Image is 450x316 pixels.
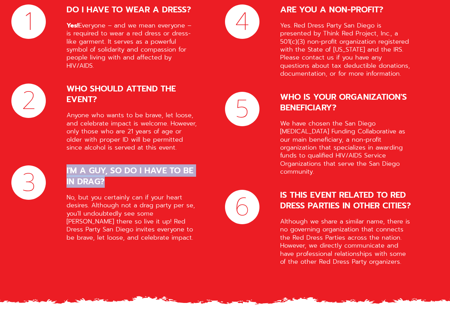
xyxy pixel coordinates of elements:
[67,21,79,30] strong: Yes!
[67,4,197,15] div: DO I HAVE TO WEAR A DRESS?
[67,84,197,105] div: WHO SHOULD ATTEND THE EVENT?
[235,9,249,34] div: 4
[22,88,36,113] div: 2
[280,92,411,113] div: WHO IS YOUR ORGANIZATION'S BENEFICIARY?
[235,195,249,219] div: 6
[67,165,197,187] div: I'M A GUY, SO DO I HAVE TO BE IN DRAG?
[280,218,411,266] div: Although we share a similar name, there is no governing organization that connects the Red Dress ...
[67,194,197,242] div: No, but you certainly can if your heart desires. Although not a drag party per se, you'll undoubt...
[280,190,411,211] div: IS THIS EVENT RELATED TO RED DRESS PARTIES IN OTHER CITIES?
[67,22,197,70] div: Everyone – and we mean everyone – is required to wear a red dress or dress-like garment. It serve...
[280,22,411,78] div: Yes. Red Dress Party San Diego is presented by Think Red Project, Inc., a 501(c)(3) non-profit or...
[235,97,249,121] div: 5
[22,170,35,195] div: 3
[280,120,411,176] div: We have chosen the San Diego [MEDICAL_DATA] Funding Collaborative as our main beneficiary, a non-...
[67,111,197,152] div: Anyone who wants to be brave, let loose, and celebrate impact is welcome. However, only those who...
[24,9,33,34] div: 1
[280,4,411,15] div: ARE YOU A NON-PROFIT?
